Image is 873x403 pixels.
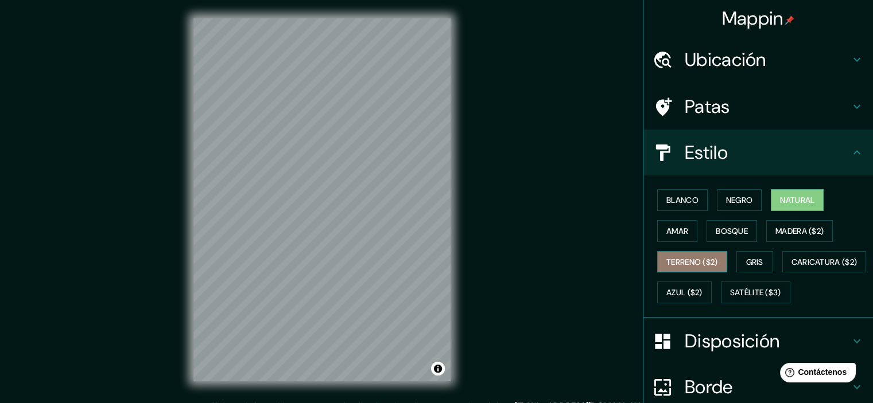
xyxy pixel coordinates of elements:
[785,15,794,25] img: pin-icon.png
[657,251,727,273] button: Terreno ($2)
[431,362,445,375] button: Activar o desactivar atribución
[685,329,779,353] font: Disposición
[775,226,824,236] font: Madera ($2)
[746,257,763,267] font: Gris
[685,95,730,119] font: Patas
[643,318,873,364] div: Disposición
[736,251,773,273] button: Gris
[721,281,790,303] button: Satélite ($3)
[666,288,703,298] font: Azul ($2)
[643,130,873,175] div: Estilo
[707,220,757,242] button: Bosque
[782,251,867,273] button: Caricatura ($2)
[643,84,873,130] div: Patas
[730,288,781,298] font: Satélite ($3)
[716,226,748,236] font: Bosque
[657,189,708,211] button: Blanco
[666,195,699,205] font: Blanco
[685,140,728,165] font: Estilo
[771,358,860,390] iframe: Lanzador de widgets de ayuda
[780,195,814,205] font: Natural
[726,195,753,205] font: Negro
[666,257,718,267] font: Terreno ($2)
[643,37,873,83] div: Ubicación
[771,189,824,211] button: Natural
[722,6,783,30] font: Mappin
[717,189,762,211] button: Negro
[666,226,688,236] font: Amar
[685,375,733,399] font: Borde
[657,220,697,242] button: Amar
[193,18,451,381] canvas: Mapa
[657,281,712,303] button: Azul ($2)
[791,257,858,267] font: Caricatura ($2)
[766,220,833,242] button: Madera ($2)
[685,48,766,72] font: Ubicación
